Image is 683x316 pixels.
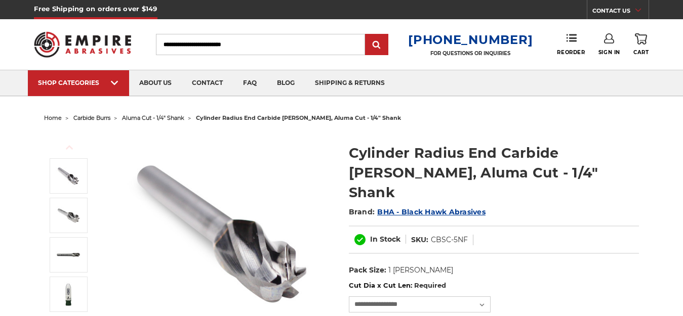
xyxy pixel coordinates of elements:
a: carbide burrs [73,114,110,121]
label: Cut Dia x Cut Len: [349,281,639,291]
a: Reorder [557,33,585,55]
img: SC-3NF cylinder radius cut shape carbide burr 1/4" shank [56,163,81,189]
img: 1/4" cylinder radius cut aluma cut carbide bur [56,282,81,307]
dt: SKU: [411,235,428,245]
img: SC-5NF cylinder radius cut shape carbide burr 1/4" shank [56,203,81,228]
a: home [44,114,62,121]
dd: 1 [PERSON_NAME] [388,265,453,276]
input: Submit [367,35,387,55]
p: FOR QUESTIONS OR INQUIRIES [408,50,533,57]
a: aluma cut - 1/4" shank [122,114,184,121]
span: In Stock [370,235,400,244]
span: Cart [633,49,649,56]
a: shipping & returns [305,70,395,96]
a: contact [182,70,233,96]
span: Reorder [557,49,585,56]
dd: CBSC-5NF [431,235,468,245]
a: faq [233,70,267,96]
img: cylinder radius cut aluma cut carbide burr - 1/4 inch shank [56,242,81,267]
a: about us [129,70,182,96]
div: SHOP CATEGORIES [38,79,119,86]
h1: Cylinder Radius End Carbide [PERSON_NAME], Aluma Cut - 1/4" Shank [349,143,639,202]
span: cylinder radius end carbide [PERSON_NAME], aluma cut - 1/4" shank [196,114,401,121]
small: Required [414,281,446,289]
span: Brand: [349,207,375,216]
a: BHA - Black Hawk Abrasives [377,207,486,216]
span: Sign In [598,49,620,56]
a: [PHONE_NUMBER] [408,32,533,47]
img: Empire Abrasives [34,25,131,63]
a: CONTACT US [592,5,649,19]
a: blog [267,70,305,96]
a: Cart [633,33,649,56]
dt: Pack Size: [349,265,386,276]
button: Previous [57,137,82,158]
